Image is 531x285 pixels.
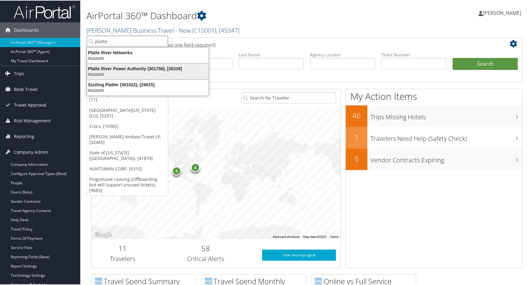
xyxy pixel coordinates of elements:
div: Sizzling Platter (301022), [29015] [83,81,212,87]
a: [PERSON_NAME] Communications, [11] [87,88,168,104]
img: domo-logo.png [315,277,322,284]
button: Keyboard shortcuts [273,234,299,238]
span: Map data ©2025 [303,234,326,238]
a: [PERSON_NAME] [479,3,527,22]
span: Travel Approval [14,97,46,112]
a: View SecurityLogic® [262,249,336,260]
a: 5Vendor Contracts Expiring [346,148,522,169]
h2: Airtinerary Lookup [96,38,482,49]
span: (at least one field required) [157,41,215,48]
a: 1Travelers Need Help (Safety Check) [346,126,522,148]
a: Terms (opens in new tab) [330,234,339,238]
div: Account [83,71,212,76]
div: 6 [191,162,200,172]
h3: Vendor Contracts Expiring [370,152,522,164]
div: Account [83,87,212,92]
span: Trips [14,65,24,81]
label: Agency Locator: [310,51,375,57]
span: Dashboards [14,22,39,37]
h2: 11 [96,242,149,253]
h2: 1 [346,131,367,142]
a: 46Trips Missing Hotels [346,105,522,126]
span: ( C10001 ) [192,26,216,34]
input: Search Accounts [87,35,168,47]
img: domo-logo.png [95,277,102,284]
h1: My Action Items [346,89,522,102]
span: Reporting [14,128,34,144]
h3: Travelers Need Help (Safety Check) [370,131,522,142]
h2: 58 [158,242,253,253]
img: Google [93,230,113,238]
img: domo-logo.png [205,277,212,284]
a: State of [US_STATE] ([GEOGRAPHIC_DATA]), [41874] [87,147,168,163]
span: Risk Management [14,112,51,128]
span: Book Travel [14,81,38,96]
h3: Travelers [96,254,149,263]
button: Search [453,57,518,70]
a: Open this area in Google Maps (opens a new window) [93,230,113,238]
h1: AirPortal 360™ Dashboard [86,9,380,22]
a: [PERSON_NAME] Andavo Travel LP, [32485] [87,131,168,147]
input: Search for Traveler [241,92,336,103]
a: [GEOGRAPHIC_DATA][US_STATE] (CU), [5251] [87,104,168,120]
span: Company Admin [14,144,48,159]
span: , [ 45347 ] [216,26,240,34]
h3: Trips Missing Hotels [370,109,522,121]
label: Ticket Number: [381,51,446,57]
div: Platte River Power Authority (301756), [30339] [83,65,212,71]
div: Account [83,55,212,60]
h2: 46 [346,110,367,120]
div: Platte River Networks [83,49,212,55]
h2: 5 [346,153,367,163]
a: HUNTSMAN CORP, [6315] [87,163,168,173]
h3: Critical Alerts [158,254,253,263]
img: airportal-logo.png [14,4,75,18]
a: Progressive Leasing (Offboarding but will support unused tickets), [9683] [87,173,168,195]
label: Last Name: [239,51,304,57]
a: Crocs, [10385] [87,120,168,131]
div: 5 [172,166,181,175]
a: [PERSON_NAME] Business Travel - New [86,26,240,34]
span: [PERSON_NAME] [483,9,521,16]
